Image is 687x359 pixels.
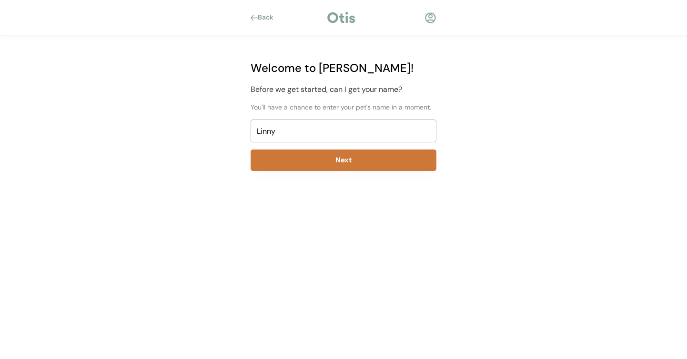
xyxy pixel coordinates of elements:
[251,102,436,112] div: You'll have a chance to enter your pet's name in a moment.
[251,84,436,95] div: Before we get started, can I get your name?
[251,150,436,171] button: Next
[251,120,436,142] input: First Name
[258,13,279,22] div: Back
[251,60,436,77] div: Welcome to [PERSON_NAME]!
